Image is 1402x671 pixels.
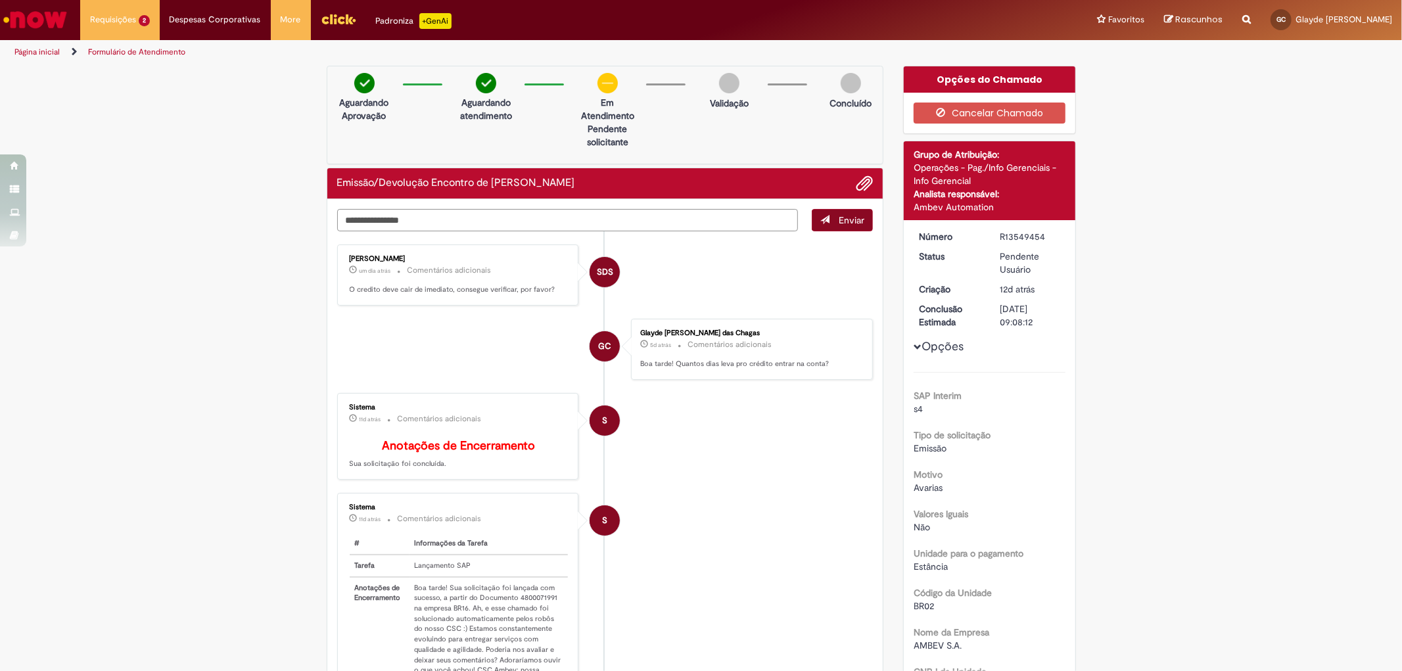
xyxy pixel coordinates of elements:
[914,639,962,651] span: AMBEV S.A.
[909,302,990,329] dt: Conclusão Estimada
[360,267,391,275] span: um dia atrás
[1175,13,1223,26] span: Rascunhos
[170,13,261,26] span: Despesas Corporativas
[337,177,575,189] h2: Emissão/Devolução Encontro de Contas Fornecedor Histórico de tíquete
[914,626,989,638] b: Nome da Empresa
[841,73,861,93] img: img-circle-grey.png
[909,250,990,263] dt: Status
[688,339,772,350] small: Comentários adicionais
[88,47,185,57] a: Formulário de Atendimento
[602,505,607,536] span: S
[337,209,799,231] textarea: Digite sua mensagem aqui...
[382,438,535,453] b: Anotações de Encerramento
[710,97,749,110] p: Validação
[360,515,381,523] time: 19/09/2025 15:41:00
[1000,230,1061,243] div: R13549454
[590,505,620,536] div: System
[914,482,943,494] span: Avarias
[597,73,618,93] img: circle-minus.png
[590,257,620,287] div: Sabrina Da Silva Oliveira
[1000,302,1061,329] div: [DATE] 09:08:12
[321,9,356,29] img: click_logo_yellow_360x200.png
[360,515,381,523] span: 11d atrás
[350,285,569,295] p: O credito deve cair de imediato, consegue verificar, por favor?
[476,73,496,93] img: check-circle-green.png
[576,122,640,149] p: Pendente solicitante
[1000,283,1035,295] span: 12d atrás
[350,503,569,511] div: Sistema
[909,230,990,243] dt: Número
[350,533,409,555] th: #
[914,600,934,612] span: BR02
[640,359,859,369] p: Boa tarde! Quantos dias leva pro crédito entrar na conta?
[602,405,607,436] span: S
[590,405,620,436] div: System
[376,13,452,29] div: Padroniza
[1108,13,1144,26] span: Favoritos
[350,404,569,411] div: Sistema
[398,413,482,425] small: Comentários adicionais
[409,533,569,555] th: Informações da Tarefa
[454,96,518,122] p: Aguardando atendimento
[914,161,1065,187] div: Operações - Pag./Info Gerenciais - Info Gerencial
[914,508,968,520] b: Valores Iguais
[856,175,873,192] button: Adicionar anexos
[398,513,482,524] small: Comentários adicionais
[10,40,925,64] ul: Trilhas de página
[914,187,1065,200] div: Analista responsável:
[590,331,620,361] div: Glayde Selma Carvalho das Chagas
[719,73,739,93] img: img-circle-grey.png
[914,148,1065,161] div: Grupo de Atribuição:
[914,390,962,402] b: SAP Interim
[914,547,1023,559] b: Unidade para o pagamento
[576,96,640,122] p: Em Atendimento
[360,415,381,423] span: 11d atrás
[1164,14,1223,26] a: Rascunhos
[360,415,381,423] time: 19/09/2025 15:41:02
[650,341,671,349] span: 5d atrás
[333,96,396,122] p: Aguardando Aprovação
[408,265,492,276] small: Comentários adicionais
[14,47,60,57] a: Página inicial
[139,15,150,26] span: 2
[914,521,930,533] span: Não
[350,555,409,577] th: Tarefa
[350,255,569,263] div: [PERSON_NAME]
[914,561,948,572] span: Estância
[839,214,864,226] span: Enviar
[1296,14,1392,25] span: Glayde [PERSON_NAME]
[350,440,569,470] p: Sua solicitação foi concluída.
[281,13,301,26] span: More
[640,329,859,337] div: Glayde [PERSON_NAME] das Chagas
[360,267,391,275] time: 29/09/2025 09:31:19
[419,13,452,29] p: +GenAi
[914,200,1065,214] div: Ambev Automation
[909,283,990,296] dt: Criação
[914,403,923,415] span: s4
[914,442,946,454] span: Emissão
[914,469,943,480] b: Motivo
[914,429,991,441] b: Tipo de solicitação
[90,13,136,26] span: Requisições
[598,331,611,362] span: GC
[812,209,873,231] button: Enviar
[409,555,569,577] td: Lançamento SAP
[1276,15,1286,24] span: GC
[597,256,613,288] span: SDS
[1,7,69,33] img: ServiceNow
[354,73,375,93] img: check-circle-green.png
[1000,283,1061,296] div: 19/09/2025 09:20:56
[650,341,671,349] time: 25/09/2025 12:44:26
[830,97,872,110] p: Concluído
[1000,283,1035,295] time: 19/09/2025 09:20:56
[914,587,992,599] b: Código da Unidade
[904,66,1075,93] div: Opções do Chamado
[914,103,1065,124] button: Cancelar Chamado
[1000,250,1061,276] div: Pendente Usuário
